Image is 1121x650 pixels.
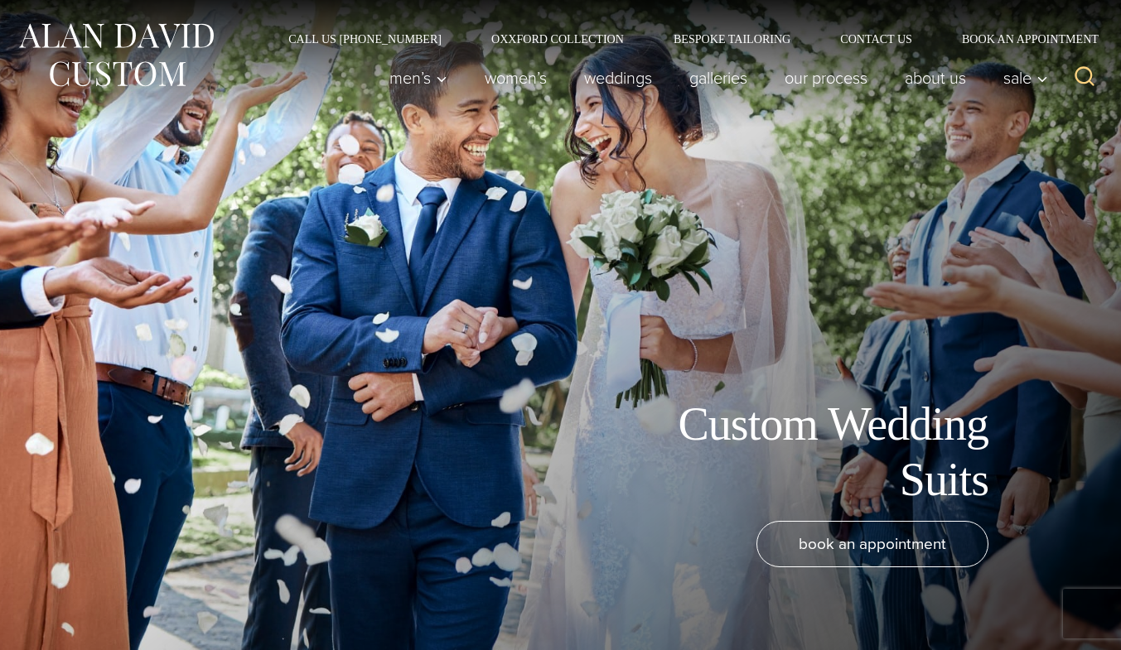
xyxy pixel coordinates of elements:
a: Our Process [766,61,887,94]
nav: Primary Navigation [371,61,1057,94]
a: Oxxford Collection [466,33,649,45]
a: Book an Appointment [937,33,1104,45]
iframe: Opens a widget where you can chat to one of our agents [1015,600,1104,642]
span: book an appointment [799,532,946,556]
a: Galleries [671,61,766,94]
a: book an appointment [756,521,988,567]
img: Alan David Custom [17,18,215,92]
a: Call Us [PHONE_NUMBER] [263,33,466,45]
a: weddings [566,61,671,94]
nav: Secondary Navigation [263,33,1104,45]
span: Men’s [389,70,447,86]
a: Contact Us [815,33,937,45]
h1: Custom Wedding Suits [616,397,988,508]
span: Sale [1003,70,1048,86]
button: View Search Form [1065,58,1104,98]
a: Women’s [466,61,566,94]
a: Bespoke Tailoring [649,33,815,45]
a: About Us [887,61,985,94]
